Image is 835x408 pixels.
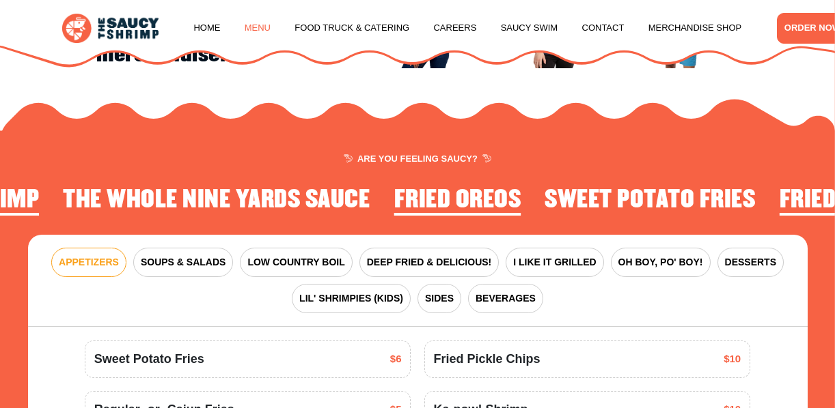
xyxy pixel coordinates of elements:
[433,2,476,54] a: Careers
[133,248,233,277] button: SOUPS & SALADS
[545,186,755,217] li: 4 of 4
[501,2,558,54] a: Saucy Swim
[724,351,741,367] span: $10
[611,248,711,277] button: OH BOY, PO' BOY!
[618,255,703,269] span: OH BOY, PO' BOY!
[63,186,370,214] h2: The Whole Nine Yards Sauce
[717,248,784,277] button: DESSERTS
[141,255,225,269] span: SOUPS & SALADS
[425,291,454,306] span: SIDES
[359,248,499,277] button: DEEP FRIED & DELICIOUS!
[433,350,540,368] span: Fried Pickle Chips
[63,186,370,217] li: 2 of 4
[62,14,159,43] img: logo
[94,350,204,368] span: Sweet Potato Fries
[582,2,625,54] a: Contact
[344,154,491,163] span: ARE YOU FEELING SAUCY?
[545,186,755,214] h2: Sweet Potato Fries
[292,284,411,313] button: LIL' SHRIMPIES (KIDS)
[468,284,543,313] button: BEVERAGES
[390,351,402,367] span: $6
[59,255,119,269] span: APPETIZERS
[394,186,521,217] li: 3 of 4
[513,255,596,269] span: I LIKE IT GRILLED
[476,291,536,306] span: BEVERAGES
[51,248,126,277] button: APPETIZERS
[299,291,403,306] span: LIL' SHRIMPIES (KIDS)
[417,284,461,313] button: SIDES
[725,255,776,269] span: DESSERTS
[394,186,521,214] h2: Fried Oreos
[247,255,344,269] span: LOW COUNTRY BOIL
[295,2,409,54] a: Food Truck & Catering
[648,2,742,54] a: Merchandise Shop
[506,248,603,277] button: I LIKE IT GRILLED
[367,255,492,269] span: DEEP FRIED & DELICIOUS!
[193,2,220,54] a: Home
[245,2,271,54] a: Menu
[240,248,352,277] button: LOW COUNTRY BOIL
